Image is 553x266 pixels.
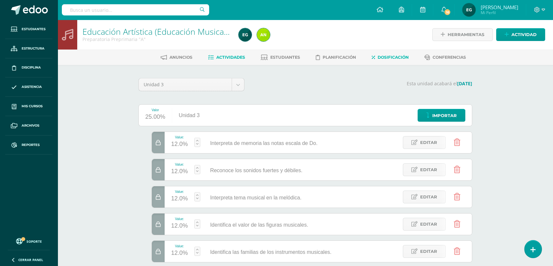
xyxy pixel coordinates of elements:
[372,52,409,63] a: Dosificación
[210,249,331,255] span: Identifica las familias de los instrumentos musicales.
[252,81,472,87] p: Esta unidad acabará el
[457,80,472,87] strong: [DATE]
[82,26,289,37] a: Educación Artística (Educación Musical y Artes Visuales)
[323,55,356,60] span: Planificación
[169,55,192,60] span: Anuncios
[257,28,270,41] img: e0a81609c61a83c3d517c35959a17569.png
[480,4,518,10] span: [PERSON_NAME]
[239,28,252,41] img: 4615313cb8110bcdf70a3d7bb033b77e.png
[462,3,475,16] img: 4615313cb8110bcdf70a3d7bb033b77e.png
[210,168,302,173] span: Reconoce los sonidos fuertes y débiles.
[432,110,457,122] span: Importar
[420,218,437,230] span: Editar
[5,20,52,39] a: Estudiantes
[171,194,188,204] div: 12.0%
[171,139,188,150] div: 12.0%
[210,140,317,146] span: Interpreta de memoria las notas escala de Do.
[171,221,188,231] div: 12.0%
[22,104,43,109] span: Mis cursos
[432,28,493,41] a: Herramientas
[261,52,300,63] a: Estudiantes
[418,109,465,122] a: Importar
[480,10,518,15] span: Mi Perfil
[5,97,52,116] a: Mis cursos
[5,39,52,58] a: Estructura
[420,164,437,176] span: Editar
[161,52,192,63] a: Anuncios
[171,190,188,194] div: Value:
[171,248,188,258] div: 12.0%
[210,222,308,228] span: Identifica el valor de las figuras musicales.
[208,52,245,63] a: Actividades
[82,27,231,36] h1: Educación Artística (Educación Musical y Artes Visuales)
[444,9,451,16] span: 16
[316,52,356,63] a: Planificación
[139,78,244,91] a: Unidad 3
[420,245,437,257] span: Editar
[171,166,188,177] div: 12.0%
[8,236,50,245] a: Soporte
[144,78,227,91] span: Unidad 3
[5,77,52,97] a: Asistencia
[18,257,43,262] span: Cerrar panel
[22,46,45,51] span: Estructura
[145,112,165,122] div: 25.00%
[5,116,52,135] a: Archivos
[22,84,42,90] span: Asistencia
[22,65,41,70] span: Disciplina
[82,36,231,42] div: Preparatoria Preprimaria 'A'
[27,239,42,244] span: Soporte
[210,195,301,200] span: Interpreta tema musical en la melódica.
[171,163,188,166] div: Value:
[171,217,188,221] div: Value:
[448,29,484,41] span: Herramientas
[433,55,466,60] span: Conferencias
[424,52,466,63] a: Conferencias
[172,105,206,126] div: Unidad 3
[378,55,409,60] span: Dosificación
[171,135,188,139] div: Value:
[22,123,39,128] span: Archivos
[420,191,437,203] span: Editar
[22,142,40,148] span: Reportes
[171,244,188,248] div: Value:
[511,29,537,41] span: Actividad
[5,135,52,155] a: Reportes
[216,55,245,60] span: Actividades
[145,108,165,112] div: Valor
[62,4,209,15] input: Busca un usuario...
[270,55,300,60] span: Estudiantes
[5,58,52,78] a: Disciplina
[22,27,45,32] span: Estudiantes
[496,28,545,41] a: Actividad
[420,136,437,149] span: Editar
